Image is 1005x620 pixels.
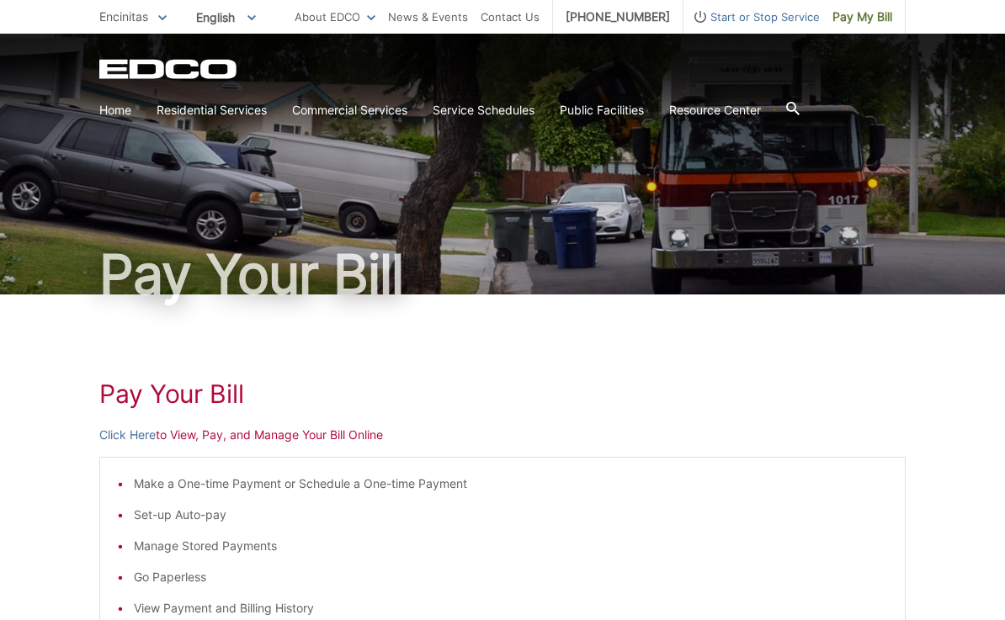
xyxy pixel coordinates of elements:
[832,8,892,26] span: Pay My Bill
[134,568,888,586] li: Go Paperless
[669,101,761,119] a: Resource Center
[134,599,888,617] li: View Payment and Billing History
[292,101,407,119] a: Commercial Services
[134,537,888,555] li: Manage Stored Payments
[99,426,156,444] a: Click Here
[99,379,906,409] h1: Pay Your Bill
[99,426,906,444] p: to View, Pay, and Manage Your Bill Online
[99,101,131,119] a: Home
[134,474,888,493] li: Make a One-time Payment or Schedule a One-time Payment
[99,9,148,24] span: Encinitas
[433,101,534,119] a: Service Schedules
[481,8,540,26] a: Contact Us
[295,8,375,26] a: About EDCO
[157,101,267,119] a: Residential Services
[99,59,239,79] a: EDCD logo. Return to the homepage.
[99,247,906,301] h1: Pay Your Bill
[388,8,468,26] a: News & Events
[134,506,888,524] li: Set-up Auto-pay
[183,3,269,31] span: English
[560,101,644,119] a: Public Facilities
